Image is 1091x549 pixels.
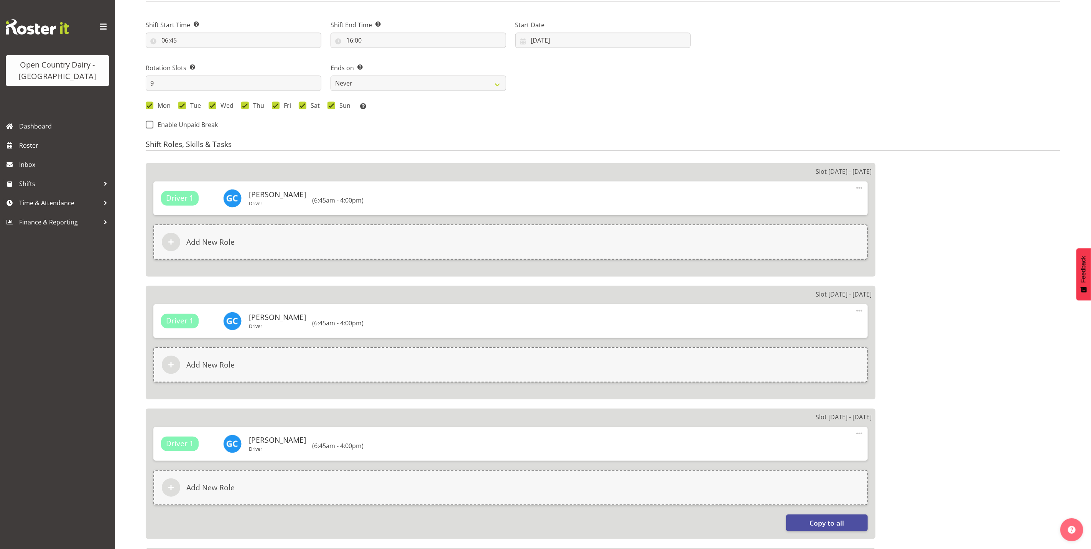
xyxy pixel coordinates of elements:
[249,446,306,452] p: Driver
[186,102,201,109] span: Tue
[249,323,306,329] p: Driver
[19,159,111,170] span: Inbox
[306,102,320,109] span: Sat
[19,216,100,228] span: Finance & Reporting
[153,102,171,109] span: Mon
[186,237,235,247] h6: Add New Role
[786,514,868,531] button: Copy to all
[331,33,506,48] input: Click to select...
[186,360,235,369] h6: Add New Role
[166,315,194,326] span: Driver 1
[816,412,872,422] p: Slot [DATE] - [DATE]
[515,20,691,30] label: Start Date
[810,518,844,528] span: Copy to all
[515,33,691,48] input: Click to select...
[249,436,306,444] h6: [PERSON_NAME]
[313,319,364,327] h6: (6:45am - 4:00pm)
[6,19,69,35] img: Rosterit website logo
[153,121,218,129] span: Enable Unpaid Break
[216,102,234,109] span: Wed
[146,20,321,30] label: Shift Start Time
[13,59,102,82] div: Open Country Dairy - [GEOGRAPHIC_DATA]
[816,290,872,299] p: Slot [DATE] - [DATE]
[19,197,100,209] span: Time & Attendance
[1080,256,1087,283] span: Feedback
[280,102,291,109] span: Fri
[249,190,306,199] h6: [PERSON_NAME]
[313,196,364,204] h6: (6:45am - 4:00pm)
[146,140,1060,151] h4: Shift Roles, Skills & Tasks
[166,193,194,204] span: Driver 1
[146,76,321,91] input: E.g. 7
[166,438,194,449] span: Driver 1
[331,20,506,30] label: Shift End Time
[313,442,364,450] h6: (6:45am - 4:00pm)
[1068,526,1076,534] img: help-xxl-2.png
[249,313,306,321] h6: [PERSON_NAME]
[816,167,872,176] p: Slot [DATE] - [DATE]
[335,102,351,109] span: Sun
[331,63,506,73] label: Ends on
[223,435,242,453] img: george-courtney7487.jpg
[19,120,111,132] span: Dashboard
[186,483,235,492] h6: Add New Role
[146,33,321,48] input: Click to select...
[1076,248,1091,300] button: Feedback - Show survey
[19,178,100,190] span: Shifts
[223,312,242,330] img: george-courtney7487.jpg
[249,200,306,206] p: Driver
[146,63,321,73] label: Rotation Slots
[249,102,264,109] span: Thu
[223,189,242,208] img: george-courtney7487.jpg
[19,140,111,151] span: Roster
